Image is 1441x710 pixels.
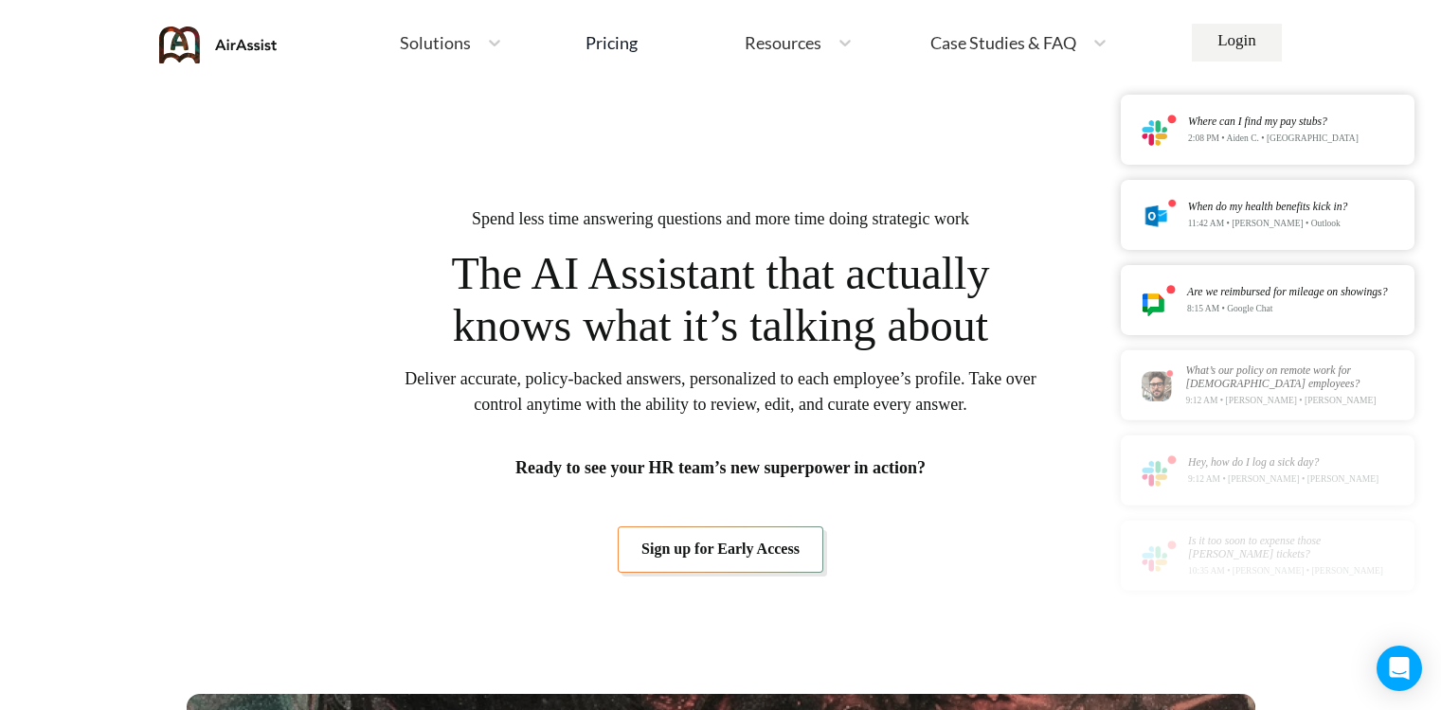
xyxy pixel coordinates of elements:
[585,34,638,51] div: Pricing
[1188,456,1378,469] div: Hey, how do I log a sick day?
[426,247,1015,351] span: The AI Assistant that actually knows what it’s talking about
[1188,133,1359,144] p: 2:08 PM • Aiden C. • [GEOGRAPHIC_DATA]
[1188,201,1348,213] div: When do my health benefits kick in?
[1185,396,1409,406] p: 9:12 AM • [PERSON_NAME] • [PERSON_NAME]
[1188,115,1359,128] div: Where can I find my pay stubs?
[585,26,638,60] a: Pricing
[1188,566,1409,577] p: 10:35 AM • [PERSON_NAME] • [PERSON_NAME]
[1192,24,1282,62] a: Login
[1187,286,1387,298] div: Are we reimbursed for mileage on showings?
[1185,364,1409,390] div: What’s our policy on remote work for [DEMOGRAPHIC_DATA] employees?
[472,206,969,232] span: Spend less time answering questions and more time doing strategic work
[1188,535,1409,560] div: Is it too soon to expense those [PERSON_NAME] tickets?
[930,34,1076,51] span: Case Studies & FAQ
[745,34,821,51] span: Resources
[400,34,471,51] span: Solutions
[1187,304,1387,314] p: 8:15 AM • Google Chat
[1188,219,1348,229] p: 11:42 AM • [PERSON_NAME] • Outlook
[1377,646,1422,691] div: Open Intercom Messenger
[618,526,823,572] a: Sign up for Early Access
[1188,474,1378,485] p: 9:12 AM • [PERSON_NAME] • [PERSON_NAME]
[159,27,278,63] img: AirAssist
[1142,114,1177,146] img: notification
[515,455,926,481] span: Ready to see your HR team’s new superpower in action?
[404,366,1038,417] span: Deliver accurate, policy-backed answers, personalized to each employee’s profile. Take over contr...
